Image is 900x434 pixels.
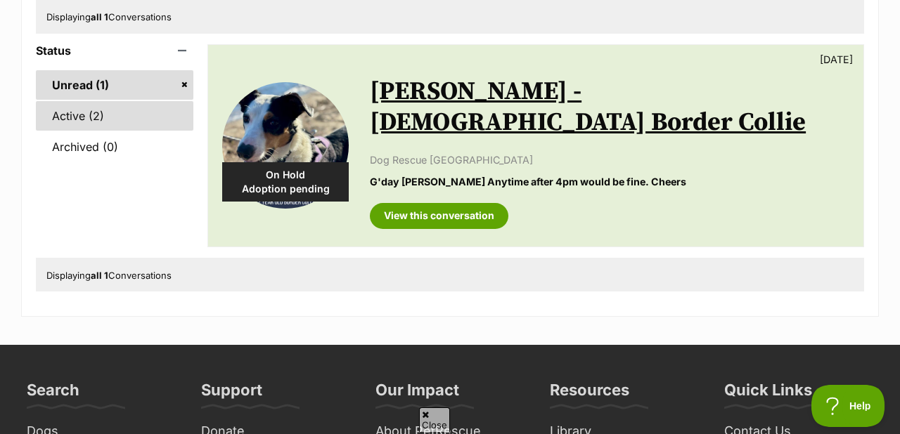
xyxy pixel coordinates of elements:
[91,270,108,281] strong: all 1
[36,101,193,131] a: Active (2)
[36,70,193,100] a: Unread (1)
[370,203,508,228] a: View this conversation
[370,152,849,167] p: Dog Rescue [GEOGRAPHIC_DATA]
[419,407,450,432] span: Close
[375,380,459,408] h3: Our Impact
[550,380,629,408] h3: Resources
[222,182,349,196] span: Adoption pending
[370,174,849,189] p: G'day [PERSON_NAME] Anytime after 4pm would be fine. Cheers
[46,270,172,281] span: Displaying Conversations
[820,52,853,67] p: [DATE]
[36,132,193,162] a: Archived (0)
[222,162,349,202] div: On Hold
[811,385,886,427] iframe: Help Scout Beacon - Open
[370,76,806,138] a: [PERSON_NAME] - [DEMOGRAPHIC_DATA] Border Collie
[36,44,193,57] header: Status
[27,380,79,408] h3: Search
[222,82,349,209] img: Toby - 2 Year Old Border Collie
[46,11,172,22] span: Displaying Conversations
[724,380,812,408] h3: Quick Links
[201,380,262,408] h3: Support
[91,11,108,22] strong: all 1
